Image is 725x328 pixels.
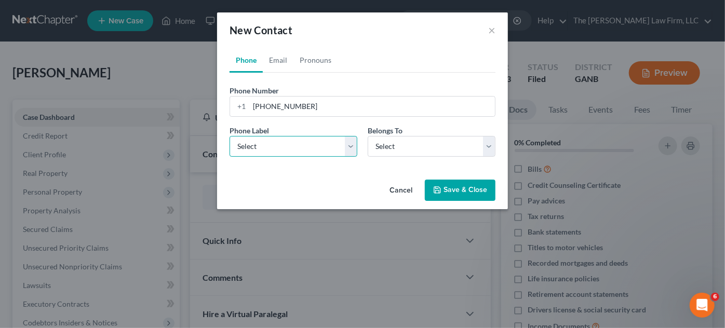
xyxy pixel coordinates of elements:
[249,97,495,116] input: ###-###-####
[230,24,292,36] span: New Contact
[425,180,495,201] button: Save & Close
[230,48,263,73] a: Phone
[488,24,495,36] button: ×
[690,293,715,318] iframe: Intercom live chat
[230,126,269,135] span: Phone Label
[368,126,402,135] span: Belongs To
[293,48,338,73] a: Pronouns
[711,293,719,301] span: 6
[263,48,293,73] a: Email
[230,86,279,95] span: Phone Number
[381,181,421,201] button: Cancel
[230,97,249,116] div: +1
